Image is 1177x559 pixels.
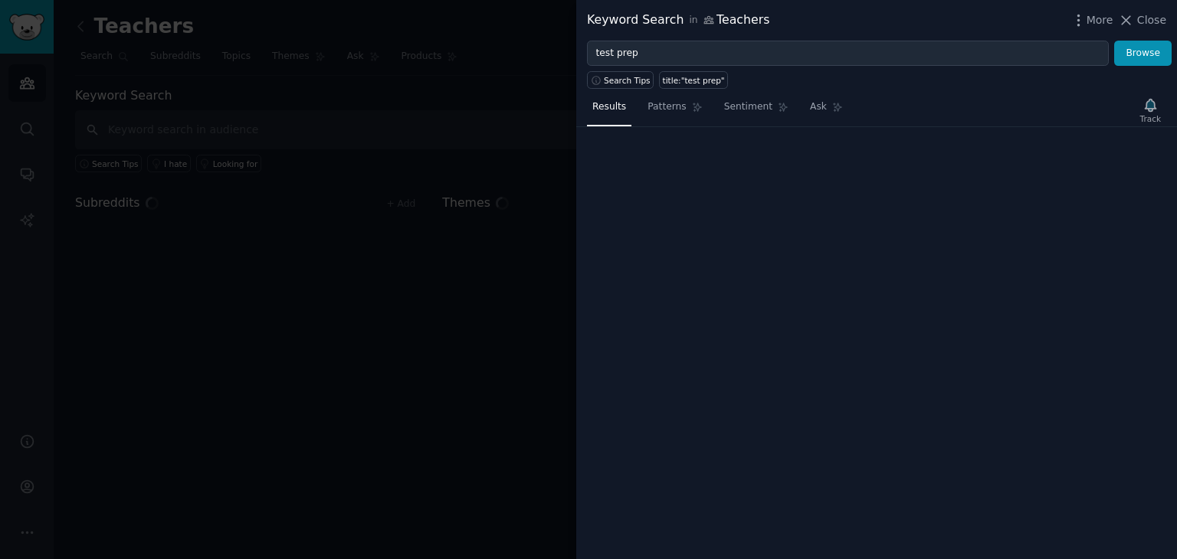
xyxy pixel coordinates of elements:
[587,11,769,30] div: Keyword Search Teachers
[592,100,626,114] span: Results
[1070,12,1113,28] button: More
[642,95,707,126] a: Patterns
[1137,12,1166,28] span: Close
[1118,12,1166,28] button: Close
[604,75,651,86] span: Search Tips
[724,100,772,114] span: Sentiment
[587,41,1109,67] input: Try a keyword related to your business
[587,95,631,126] a: Results
[719,95,794,126] a: Sentiment
[587,71,654,89] button: Search Tips
[663,75,725,86] div: title:"test prep"
[648,100,686,114] span: Patterns
[1087,12,1113,28] span: More
[659,71,728,89] a: title:"test prep"
[1114,41,1172,67] button: Browse
[689,14,697,28] span: in
[805,95,848,126] a: Ask
[810,100,827,114] span: Ask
